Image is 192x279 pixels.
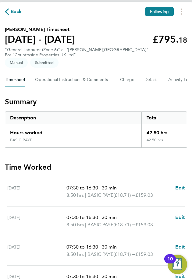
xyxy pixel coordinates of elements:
h3: Summary [5,97,187,107]
span: 8.50 hrs [66,251,84,257]
div: Hours worked [5,124,141,138]
span: 07:30 to 16:30 [66,214,98,220]
div: [DATE] [7,184,66,199]
span: 8.50 hrs [66,192,84,198]
a: Edit [175,243,185,251]
button: Back [5,8,22,15]
div: Total [141,112,187,124]
span: Edit [175,214,185,220]
div: 10 [167,259,173,267]
button: Details [144,72,158,87]
span: Following [150,9,169,14]
span: BASIC PAYE [87,192,113,199]
span: | [99,214,101,220]
div: Description [5,112,141,124]
a: Edit [175,214,185,221]
h1: [DATE] - [DATE] [5,33,75,45]
span: This timesheet is Submitted. [30,58,59,68]
span: (£18.71) = [113,222,135,228]
div: BASIC PAYE [10,138,32,143]
div: 42.50 hrs [141,138,187,147]
app-decimal: £795. [153,34,187,45]
span: £159.03 [135,192,153,198]
div: "General Labourer (Zone 6)" at "[PERSON_NAME][GEOGRAPHIC_DATA]" [5,47,148,58]
span: 30 min [102,214,117,220]
span: This timesheet was manually created. [5,58,28,68]
span: (£18.71) = [113,251,135,257]
div: [DATE] [7,214,66,228]
span: 07:30 to 16:30 [66,185,98,191]
span: | [85,222,86,228]
span: 30 min [102,244,117,250]
button: Charge [120,72,135,87]
h3: Time Worked [5,162,187,172]
h2: [PERSON_NAME] Timesheet [5,26,75,33]
span: £159.03 [135,222,153,228]
span: BASIC PAYE [87,221,113,228]
span: £159.03 [135,251,153,257]
span: (£18.71) = [113,192,135,198]
span: BASIC PAYE [87,251,113,258]
button: Timesheet [5,72,25,87]
span: 18 [179,36,187,44]
span: 30 min [102,185,117,191]
span: | [85,192,86,198]
div: Summary [5,111,187,148]
button: Operational Instructions & Comments [35,72,110,87]
button: Timesheets Menu [176,7,187,16]
span: 8.50 hrs [66,222,84,228]
div: For "Countryside Properties UK Ltd" [5,52,148,58]
a: Edit [175,184,185,192]
div: [DATE] [7,243,66,258]
span: Back [11,8,22,15]
button: Following [145,7,174,16]
span: Edit [175,244,185,250]
span: | [85,251,86,257]
span: | [99,244,101,250]
span: 07:30 to 16:30 [66,244,98,250]
div: 42.50 hrs [141,124,187,138]
button: Open Resource Center, 10 new notifications [168,255,187,274]
span: Edit [175,185,185,191]
span: | [99,185,101,191]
